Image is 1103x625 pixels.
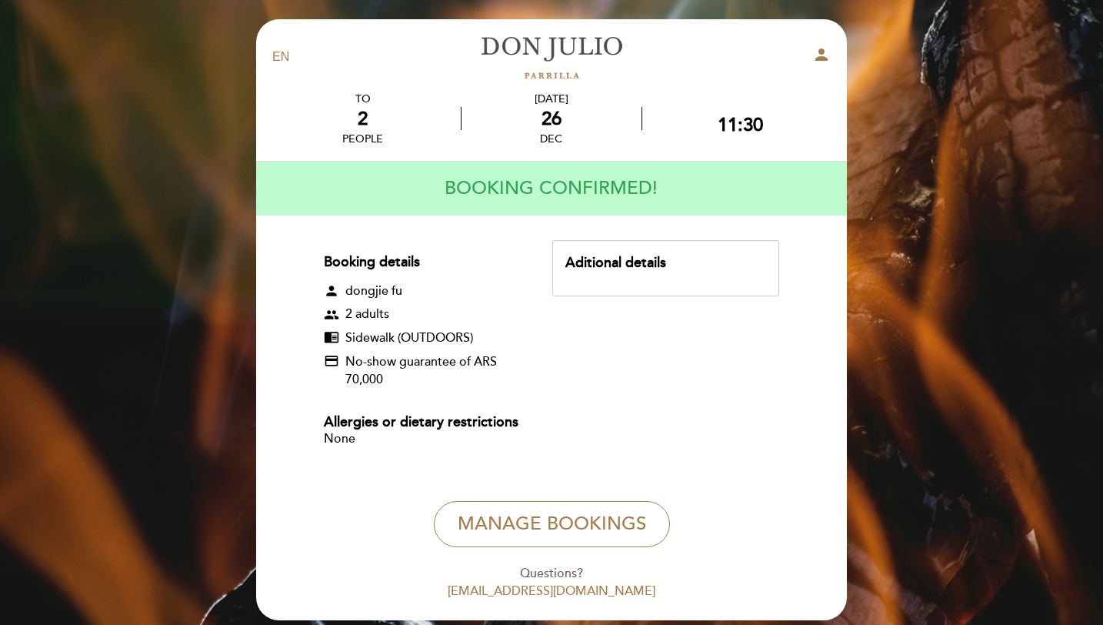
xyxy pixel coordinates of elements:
[342,132,383,145] div: people
[448,583,655,599] a: [EMAIL_ADDRESS][DOMAIN_NAME]
[267,565,836,583] div: Questions?
[342,92,383,105] div: TO
[324,329,339,345] span: chrome_reader_mode
[345,282,402,300] span: dongjie fu
[812,45,831,69] button: person
[455,36,648,79] a: [PERSON_NAME]
[718,114,763,136] div: 11:30
[342,108,383,130] div: 2
[345,329,473,347] span: Sidewalk (OUTDOORS)
[324,353,339,389] span: credit_card
[812,45,831,64] i: person
[462,92,641,105] div: [DATE]
[345,353,525,389] span: No-show guarantee of ARS 70,000
[462,108,641,130] div: 26
[324,283,339,299] span: person
[345,306,389,323] span: 2 adults
[434,501,670,547] button: Manage Bookings
[324,307,339,323] span: group
[565,253,766,273] div: Aditional details
[445,167,658,210] h4: BOOKING CONFIRMED!
[462,132,641,145] div: Dec
[324,413,525,433] div: Allergies or dietary restrictions
[324,252,525,272] div: Booking details
[324,432,525,446] div: None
